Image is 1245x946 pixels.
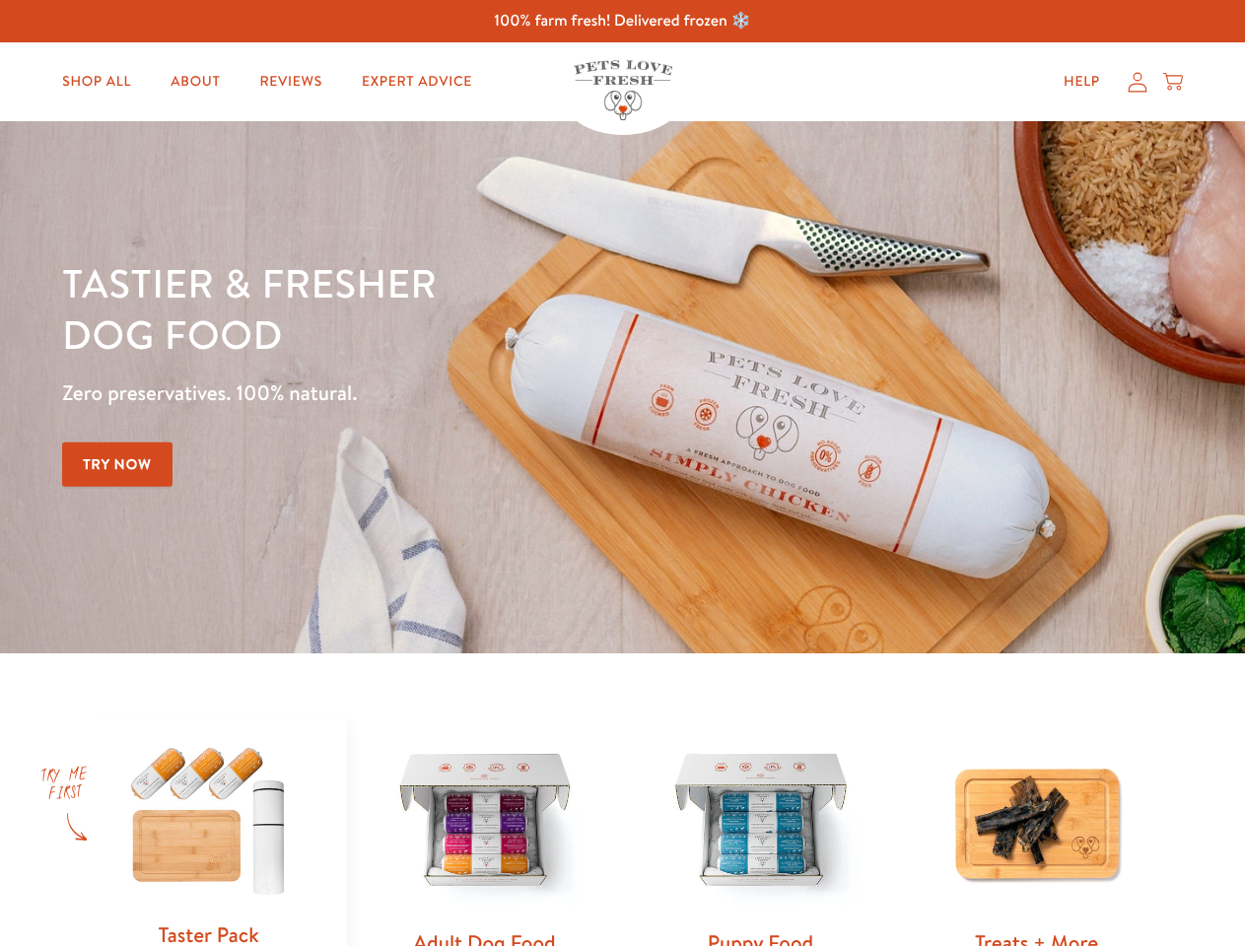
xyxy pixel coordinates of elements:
h1: Tastier & fresher dog food [62,257,809,360]
a: Reviews [243,62,337,101]
a: About [155,62,236,101]
a: Try Now [62,442,173,487]
p: Zero preservatives. 100% natural. [62,375,809,411]
a: Shop All [46,62,147,101]
a: Help [1048,62,1116,101]
img: Pets Love Fresh [574,60,672,120]
a: Expert Advice [346,62,488,101]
